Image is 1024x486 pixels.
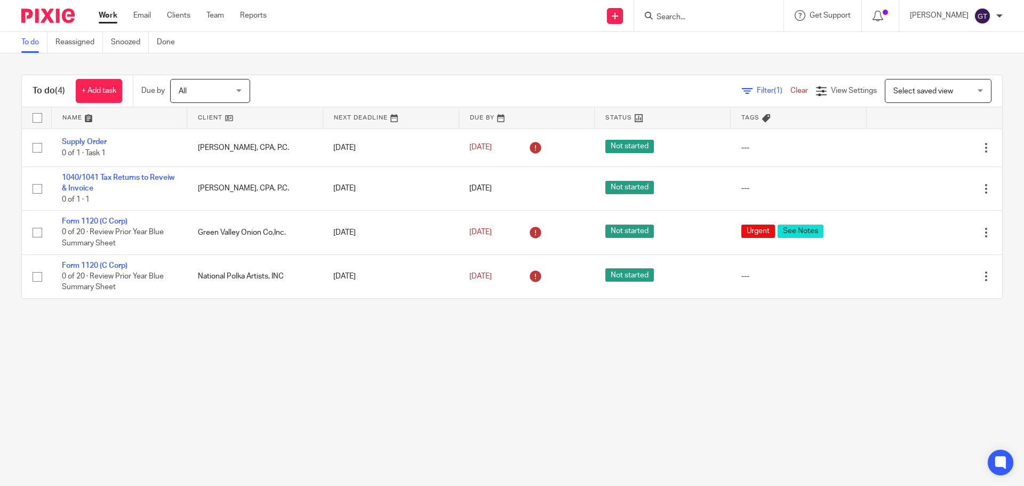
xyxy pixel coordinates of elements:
span: Tags [741,115,759,121]
span: Not started [605,181,654,194]
span: Filter [757,87,790,94]
span: [DATE] [469,273,492,280]
span: View Settings [831,87,877,94]
span: 0 of 20 · Review Prior Year Blue Summary Sheet [62,229,164,248]
a: To do [21,32,47,53]
input: Search [655,13,751,22]
a: Team [206,10,224,21]
p: Due by [141,85,165,96]
span: Select saved view [893,87,953,95]
a: Supply Order [62,138,107,146]
span: Not started [605,268,654,282]
span: [DATE] [469,144,492,152]
div: --- [741,271,856,282]
a: Work [99,10,117,21]
td: [PERSON_NAME], CPA, P.C. [187,129,323,166]
a: Form 1120 (C Corp) [62,218,127,225]
p: [PERSON_NAME] [910,10,969,21]
span: All [179,87,187,95]
a: Done [157,32,183,53]
span: Urgent [741,225,775,238]
span: Not started [605,225,654,238]
td: [DATE] [323,211,459,254]
a: Reassigned [55,32,103,53]
td: [DATE] [323,129,459,166]
span: (4) [55,86,65,95]
span: [DATE] [469,229,492,236]
a: Snoozed [111,32,149,53]
img: Pixie [21,9,75,23]
span: See Notes [778,225,823,238]
div: --- [741,183,856,194]
a: Clear [790,87,808,94]
span: Get Support [810,12,851,19]
img: svg%3E [974,7,991,25]
span: (1) [774,87,782,94]
h1: To do [33,85,65,97]
td: National Polka Artists, INC [187,254,323,298]
a: Clients [167,10,190,21]
a: 1040/1041 Tax Returns to Reveiw & Invoice [62,174,174,192]
a: Form 1120 (C Corp) [62,262,127,269]
a: Email [133,10,151,21]
a: + Add task [76,79,122,103]
span: 0 of 1 · Task 1 [62,149,106,157]
span: 0 of 20 · Review Prior Year Blue Summary Sheet [62,273,164,291]
td: Green Valley Onion Co,Inc. [187,211,323,254]
span: 0 of 1 · 1 [62,196,90,203]
span: [DATE] [469,185,492,192]
td: [DATE] [323,254,459,298]
td: [PERSON_NAME], CPA, P.C. [187,166,323,210]
div: --- [741,142,856,153]
td: [DATE] [323,166,459,210]
a: Reports [240,10,267,21]
span: Not started [605,140,654,153]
